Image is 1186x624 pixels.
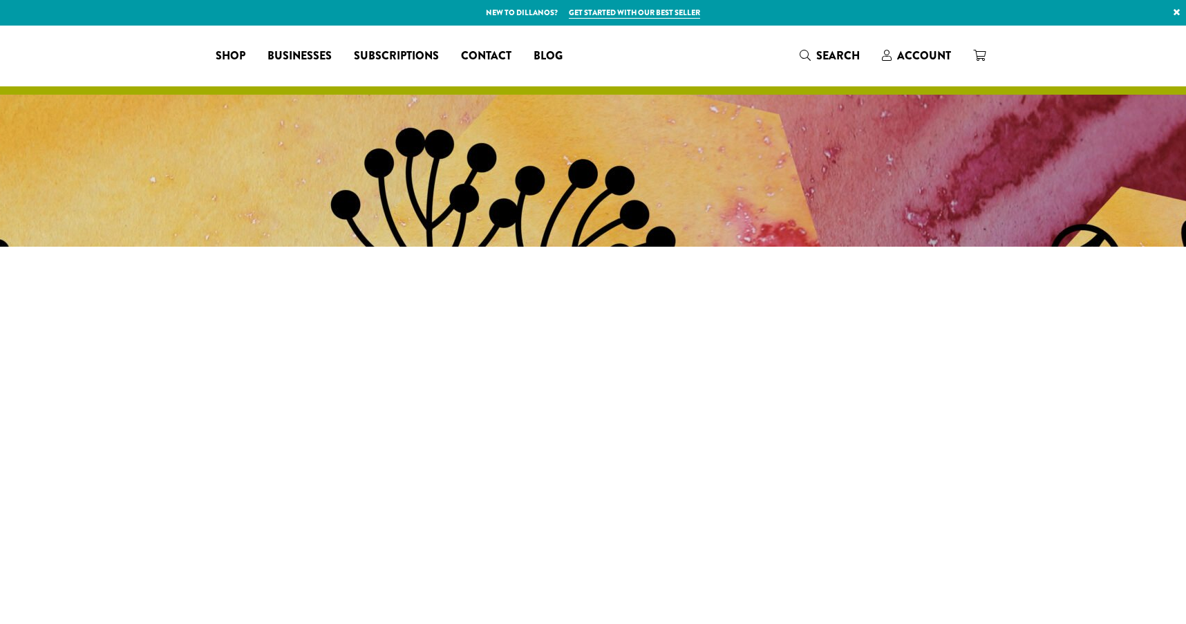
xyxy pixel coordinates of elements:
[789,44,871,67] a: Search
[205,45,256,67] a: Shop
[216,48,245,65] span: Shop
[897,48,951,64] span: Account
[267,48,332,65] span: Businesses
[534,48,563,65] span: Blog
[816,48,860,64] span: Search
[354,48,439,65] span: Subscriptions
[569,7,700,19] a: Get started with our best seller
[461,48,511,65] span: Contact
